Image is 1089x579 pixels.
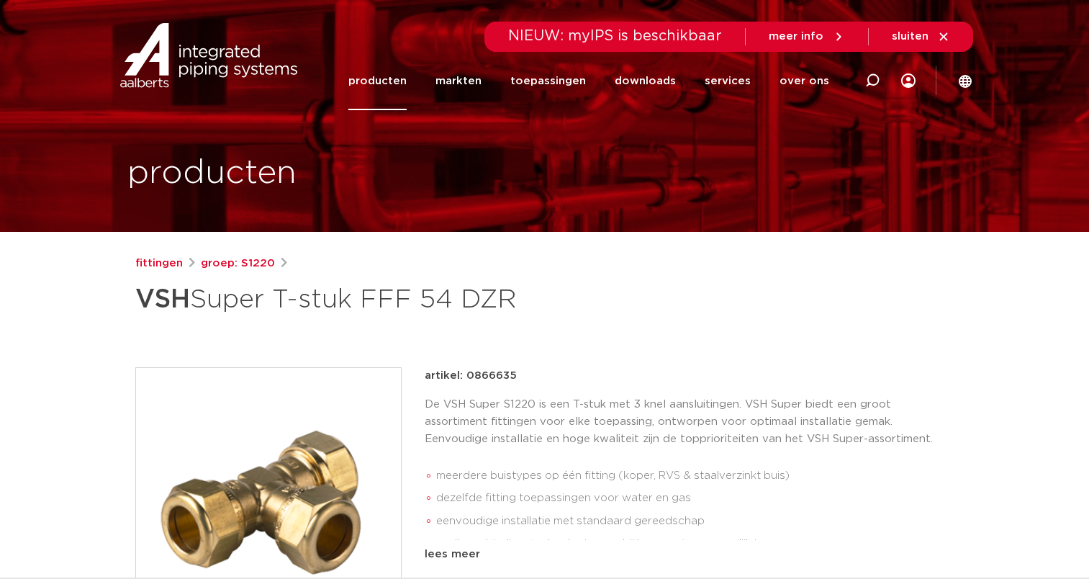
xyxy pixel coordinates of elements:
[201,255,275,272] a: groep: S1220
[780,52,829,110] a: over ons
[901,52,916,110] div: my IPS
[135,255,183,272] a: fittingen
[436,510,954,533] li: eenvoudige installatie met standaard gereedschap
[127,151,297,197] h1: producten
[510,52,586,110] a: toepassingen
[615,52,676,110] a: downloads
[436,533,954,556] li: snelle verbindingstechnologie waarbij her-montage mogelijk is
[135,278,676,321] h1: Super T-stuk FFF 54 DZR
[348,52,407,110] a: producten
[425,546,954,563] div: lees meer
[892,31,928,42] span: sluiten
[348,52,829,110] nav: Menu
[436,464,954,488] li: meerdere buistypes op één fitting (koper, RVS & staalverzinkt buis)
[435,52,482,110] a: markten
[769,30,845,43] a: meer info
[892,30,950,43] a: sluiten
[425,396,954,448] p: De VSH Super S1220 is een T-stuk met 3 knel aansluitingen. VSH Super biedt een groot assortiment ...
[769,31,823,42] span: meer info
[135,287,190,313] strong: VSH
[705,52,751,110] a: services
[425,367,517,385] p: artikel: 0866635
[508,29,722,43] span: NIEUW: myIPS is beschikbaar
[436,487,954,510] li: dezelfde fitting toepassingen voor water en gas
